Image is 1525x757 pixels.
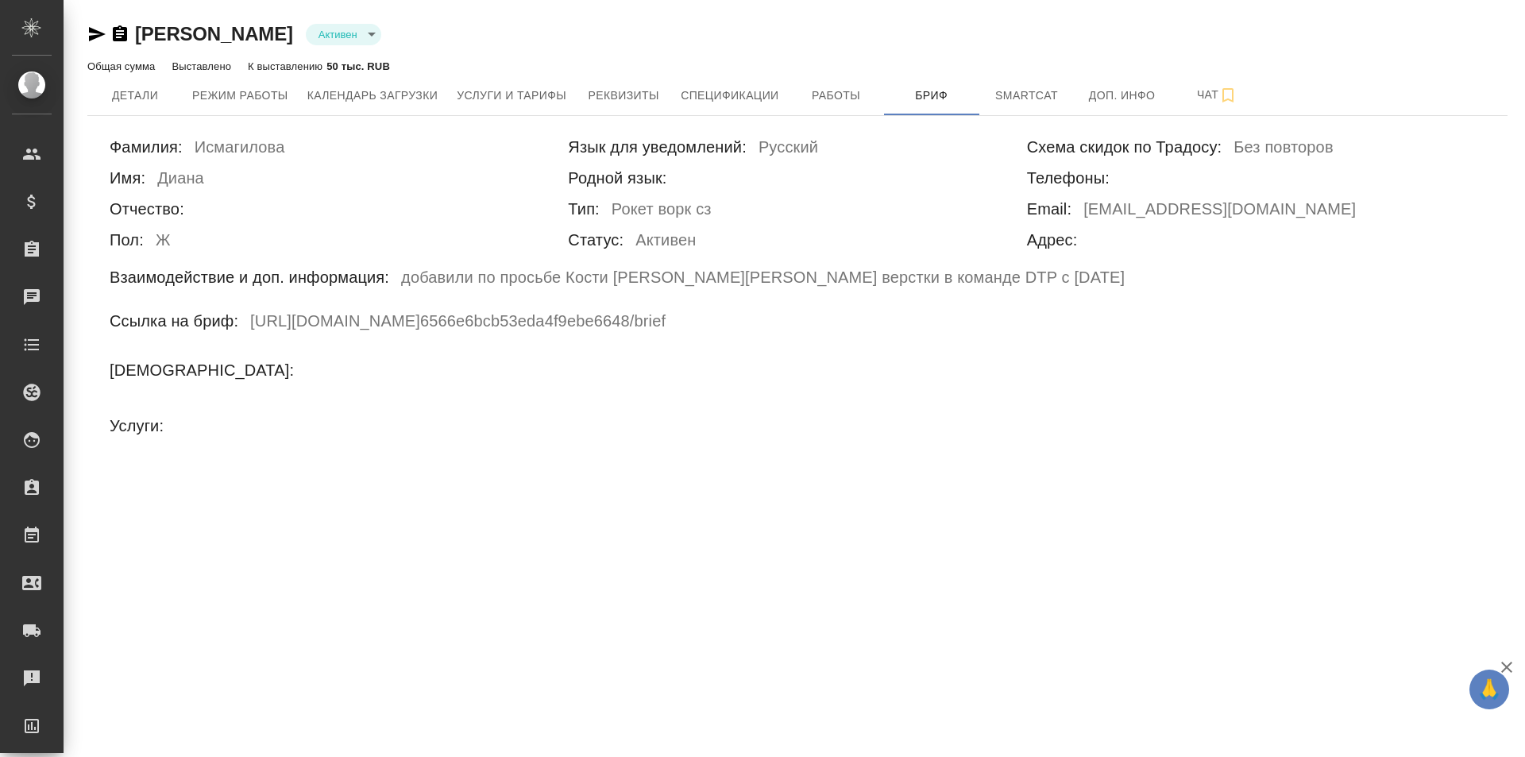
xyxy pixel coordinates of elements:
[110,413,164,438] h6: Услуги:
[110,227,144,253] h6: Пол:
[745,265,1125,295] h6: [PERSON_NAME] верстки в команде DTP с [DATE]
[157,165,204,196] h6: Диана
[110,25,129,44] button: Скопировать ссылку
[110,265,389,290] h6: Взаимодействие и доп. информация:
[759,134,818,165] h6: Русский
[1476,673,1503,706] span: 🙏
[1027,134,1222,160] h6: Схема скидок по Традосу:
[568,134,747,160] h6: Язык для уведомлений:
[172,60,235,72] p: Выставлено
[798,86,874,106] span: Работы
[1234,134,1333,165] h6: Без повторов
[1027,165,1110,191] h6: Телефоны:
[110,134,183,160] h6: Фамилия:
[97,86,173,106] span: Детали
[585,86,662,106] span: Реквизиты
[87,60,159,72] p: Общая сумма
[1084,86,1160,106] span: Доп. инфо
[989,86,1065,106] span: Smartcat
[457,86,566,106] span: Услуги и тарифы
[568,165,666,191] h6: Родной язык:
[326,60,390,72] p: 50 тыс. RUB
[156,227,171,258] h6: Ж
[568,196,600,222] h6: Тип:
[401,265,745,295] h6: добавили по просьбе Кости [PERSON_NAME]
[110,165,145,191] h6: Имя:
[1027,196,1071,222] h6: Email:
[681,86,778,106] span: Спецификации
[306,24,381,45] div: Активен
[612,196,712,227] h6: Рокет ворк сз
[568,227,624,253] h6: Статус:
[248,60,326,72] p: К выставлению
[195,134,285,165] h6: Исмагилова
[110,196,184,222] h6: Отчество:
[110,308,238,334] h6: Ссылка на бриф:
[250,308,666,339] h6: [URL][DOMAIN_NAME] 6566e6bcb53eda4f9ebe6648 /brief
[110,357,294,383] h6: [DEMOGRAPHIC_DATA]:
[135,23,293,44] a: [PERSON_NAME]
[894,86,970,106] span: Бриф
[1083,196,1356,227] h6: [EMAIL_ADDRESS][DOMAIN_NAME]
[635,227,696,258] h6: Активен
[192,86,288,106] span: Режим работы
[1027,227,1078,253] h6: Адрес:
[307,86,438,106] span: Календарь загрузки
[1469,670,1509,709] button: 🙏
[87,25,106,44] button: Скопировать ссылку для ЯМессенджера
[1179,85,1256,105] span: Чат
[1218,86,1237,105] svg: Подписаться
[314,28,362,41] button: Активен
